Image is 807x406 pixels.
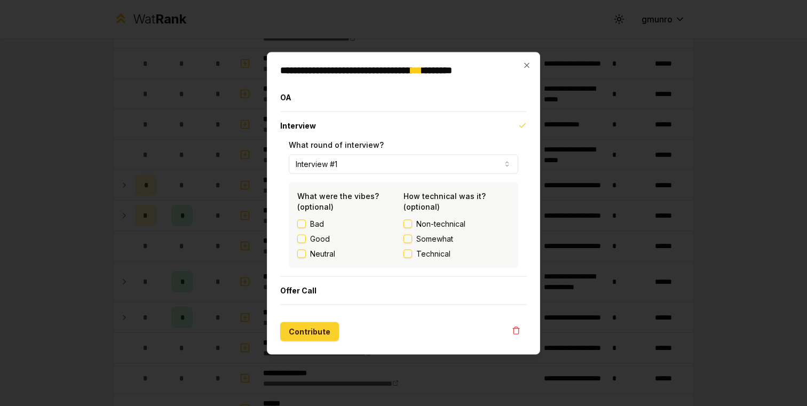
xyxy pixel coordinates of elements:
[280,112,527,139] button: Interview
[280,276,527,304] button: Offer Call
[280,322,339,341] button: Contribute
[280,83,527,111] button: OA
[310,218,324,229] label: Bad
[289,140,384,149] label: What round of interview?
[310,233,330,244] label: Good
[403,219,412,228] button: Non-technical
[403,191,486,211] label: How technical was it? (optional)
[297,191,379,211] label: What were the vibes? (optional)
[416,218,465,229] span: Non-technical
[280,139,527,276] div: Interview
[403,234,412,243] button: Somewhat
[416,233,453,244] span: Somewhat
[416,248,450,259] span: Technical
[310,248,335,259] label: Neutral
[403,249,412,258] button: Technical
